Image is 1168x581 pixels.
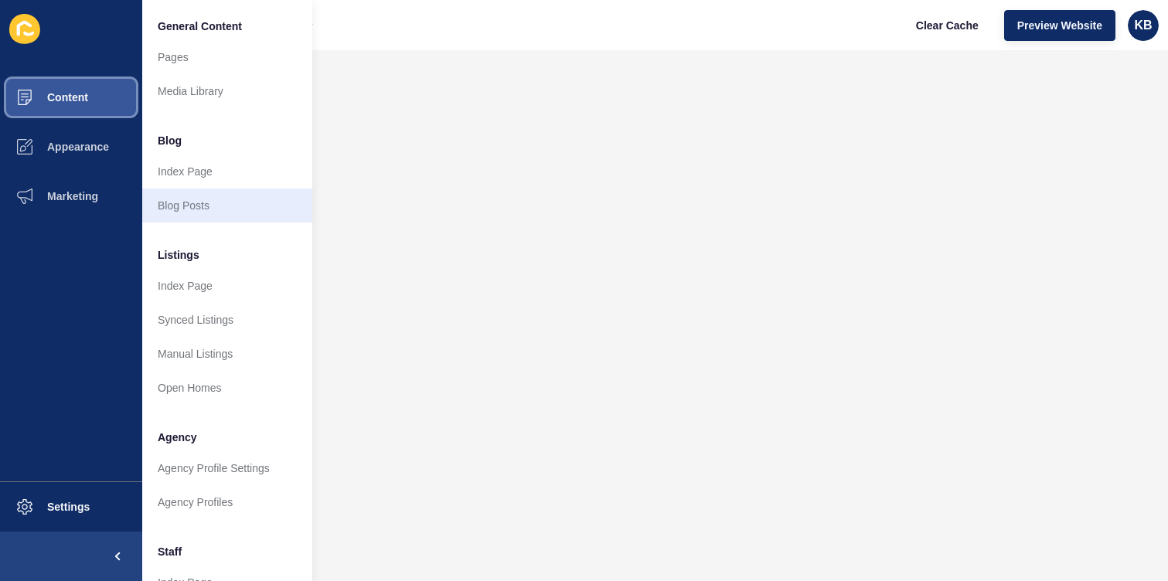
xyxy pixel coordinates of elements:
[1017,18,1102,33] span: Preview Website
[1134,18,1152,33] span: KB
[1004,10,1115,41] button: Preview Website
[142,303,312,337] a: Synced Listings
[158,544,182,559] span: Staff
[142,451,312,485] a: Agency Profile Settings
[142,189,312,223] a: Blog Posts
[142,371,312,405] a: Open Homes
[916,18,979,33] span: Clear Cache
[158,133,182,148] span: Blog
[158,19,242,34] span: General Content
[142,74,312,108] a: Media Library
[142,485,312,519] a: Agency Profiles
[158,247,199,263] span: Listings
[142,269,312,303] a: Index Page
[142,337,312,371] a: Manual Listings
[142,155,312,189] a: Index Page
[142,40,312,74] a: Pages
[158,430,197,445] span: Agency
[903,10,992,41] button: Clear Cache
